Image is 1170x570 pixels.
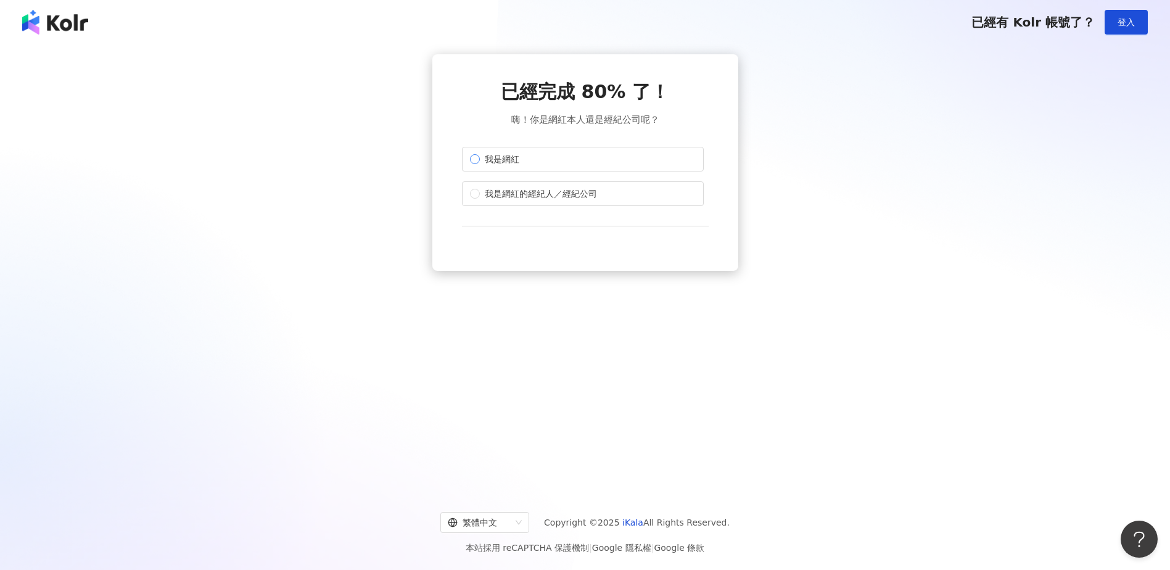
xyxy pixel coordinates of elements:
[501,79,669,105] span: 已經完成 80% 了！
[1105,10,1148,35] button: 登入
[480,187,602,200] span: 我是網紅的經紀人／經紀公司
[592,543,651,553] a: Google 隱私權
[971,15,1095,30] span: 已經有 Kolr 帳號了？
[1118,17,1135,27] span: 登入
[622,518,643,527] a: iKala
[589,543,592,553] span: |
[511,112,659,127] span: 嗨！你是網紅本人還是經紀公司呢？
[544,515,730,530] span: Copyright © 2025 All Rights Reserved.
[22,10,88,35] img: logo
[466,540,704,555] span: 本站採用 reCAPTCHA 保護機制
[1121,521,1158,558] iframe: Help Scout Beacon - Open
[654,543,704,553] a: Google 條款
[448,513,511,532] div: 繁體中文
[480,152,524,166] span: 我是網紅
[651,543,654,553] span: |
